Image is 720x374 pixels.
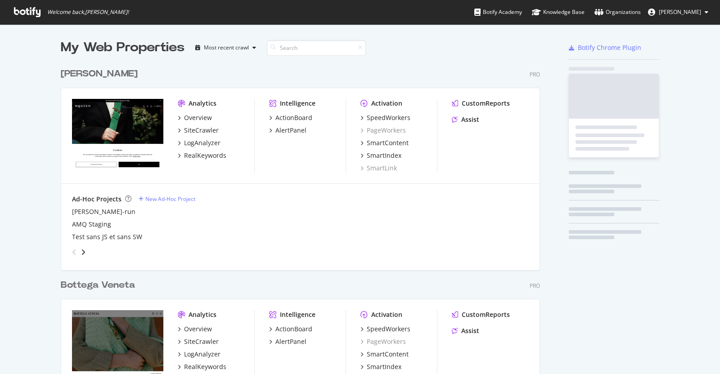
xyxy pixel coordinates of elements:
[461,115,479,124] div: Assist
[178,337,219,346] a: SiteCrawler
[61,279,135,292] div: Bottega Veneta
[184,337,219,346] div: SiteCrawler
[269,337,306,346] a: AlertPanel
[178,126,219,135] a: SiteCrawler
[462,99,510,108] div: CustomReports
[461,326,479,335] div: Assist
[474,8,522,17] div: Botify Academy
[72,99,163,172] img: www.alexandermcqueen.com
[360,138,409,147] a: SmartContent
[275,126,306,135] div: AlertPanel
[360,337,406,346] a: PageWorkers
[641,5,715,19] button: [PERSON_NAME]
[47,9,129,16] span: Welcome back, [PERSON_NAME] !
[145,195,195,203] div: New Ad-Hoc Project
[371,99,402,108] div: Activation
[275,337,306,346] div: AlertPanel
[178,113,212,122] a: Overview
[184,126,219,135] div: SiteCrawler
[360,362,401,371] a: SmartIndex
[452,326,479,335] a: Assist
[275,325,312,334] div: ActionBoard
[178,138,220,147] a: LogAnalyzer
[367,325,410,334] div: SpeedWorkers
[371,310,402,319] div: Activation
[360,151,401,160] a: SmartIndex
[72,195,121,204] div: Ad-Hoc Projects
[367,151,401,160] div: SmartIndex
[530,71,540,78] div: Pro
[184,362,226,371] div: RealKeywords
[61,67,138,80] div: [PERSON_NAME]
[72,220,111,229] a: AMQ Staging
[178,362,226,371] a: RealKeywords
[61,67,141,80] a: [PERSON_NAME]
[452,310,510,319] a: CustomReports
[184,151,226,160] div: RealKeywords
[452,115,479,124] a: Assist
[184,113,212,122] div: Overview
[178,151,226,160] a: RealKeywords
[367,113,410,122] div: SpeedWorkers
[532,8,585,17] div: Knowledge Base
[462,310,510,319] div: CustomReports
[139,195,195,203] a: New Ad-Hoc Project
[72,232,142,241] a: Test sans JS et sans SW
[178,325,212,334] a: Overview
[184,350,220,359] div: LogAnalyzer
[189,310,216,319] div: Analytics
[594,8,641,17] div: Organizations
[360,350,409,359] a: SmartContent
[80,248,86,257] div: angle-right
[184,138,220,147] div: LogAnalyzer
[280,310,315,319] div: Intelligence
[204,45,249,50] div: Most recent crawl
[269,325,312,334] a: ActionBoard
[275,113,312,122] div: ActionBoard
[367,138,409,147] div: SmartContent
[61,39,184,57] div: My Web Properties
[178,350,220,359] a: LogAnalyzer
[360,113,410,122] a: SpeedWorkers
[61,279,139,292] a: Bottega Veneta
[189,99,216,108] div: Analytics
[530,282,540,289] div: Pro
[280,99,315,108] div: Intelligence
[360,325,410,334] a: SpeedWorkers
[184,325,212,334] div: Overview
[452,99,510,108] a: CustomReports
[569,43,641,52] a: Botify Chrome Plugin
[360,126,406,135] a: PageWorkers
[360,164,397,173] a: SmartLink
[578,43,641,52] div: Botify Chrome Plugin
[269,126,306,135] a: AlertPanel
[68,245,80,259] div: angle-left
[659,8,701,16] span: Sandra Lukijanec
[269,113,312,122] a: ActionBoard
[367,350,409,359] div: SmartContent
[72,207,135,216] a: [PERSON_NAME]-run
[367,362,401,371] div: SmartIndex
[267,40,366,56] input: Search
[192,40,260,55] button: Most recent crawl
